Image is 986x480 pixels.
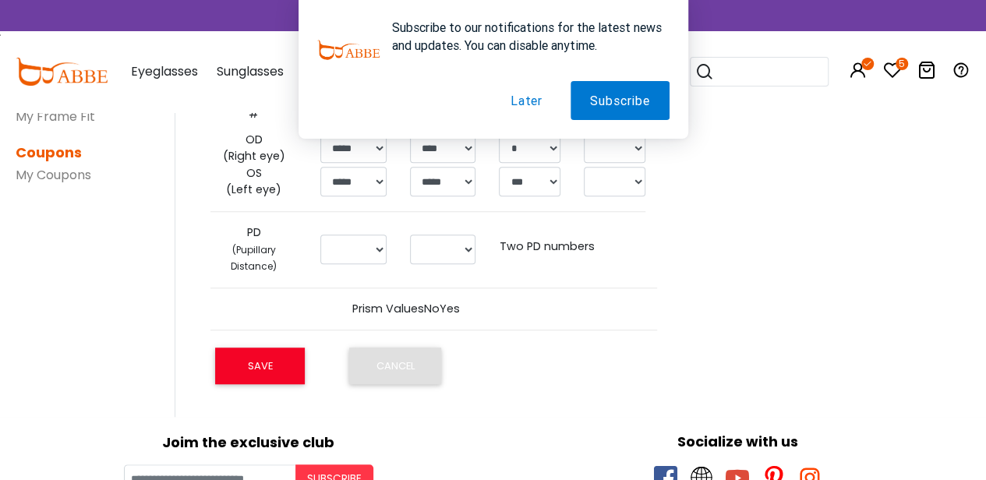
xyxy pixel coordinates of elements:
button: Subscribe [571,81,669,120]
th: Prism Values No Yes [210,301,613,318]
dt: Coupons [16,142,151,163]
th: PD [210,224,309,275]
th: OS (Left eye) [210,165,309,199]
th: OD (Right eye) [210,132,309,165]
div: Subscribe to our notifications for the latest news and updates. You can disable anytime. [380,19,670,55]
a: My Coupons [16,166,91,184]
button: Later [491,81,562,120]
button: SAVE [215,348,305,383]
span: (Pupillary Distance) [231,243,277,274]
a: CANCEL [349,348,441,383]
label: Two PD numbers [499,238,594,256]
img: notification icon [317,19,380,81]
div: Joim the exclusive club [12,429,486,453]
div: Socialize with us [501,431,975,452]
